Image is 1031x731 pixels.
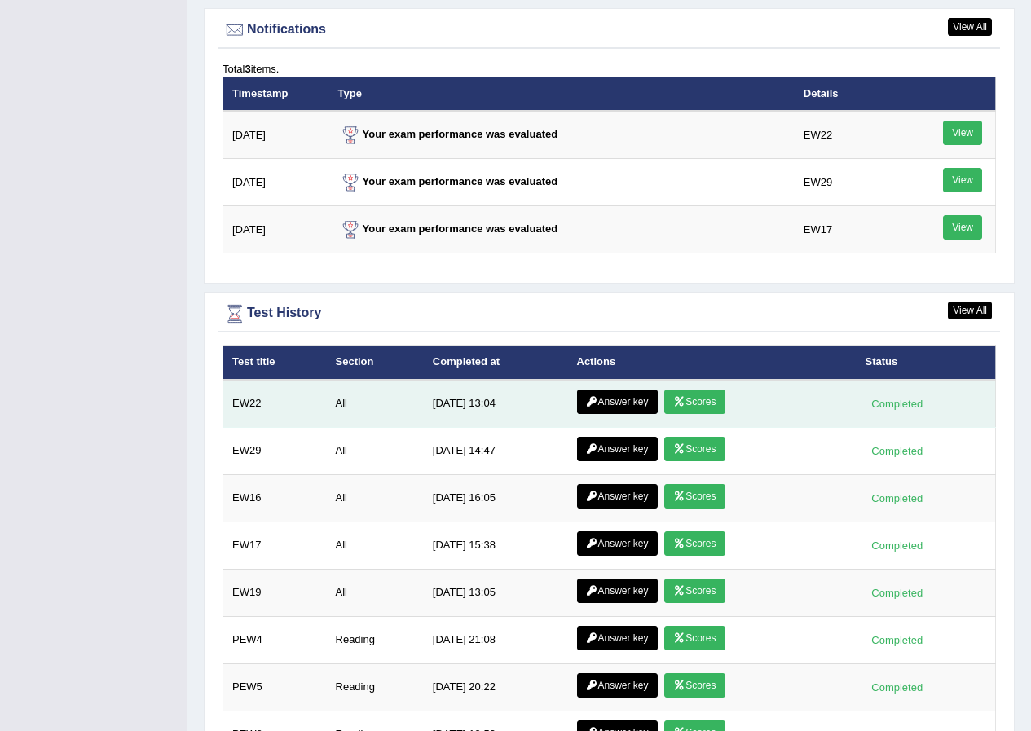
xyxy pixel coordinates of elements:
[223,522,327,569] td: EW17
[865,395,928,412] div: Completed
[327,380,424,428] td: All
[223,159,329,206] td: [DATE]
[424,663,568,711] td: [DATE] 20:22
[223,474,327,522] td: EW16
[865,537,928,554] div: Completed
[865,632,928,649] div: Completed
[223,18,996,42] div: Notifications
[943,215,982,240] a: View
[223,380,327,428] td: EW22
[943,168,982,192] a: View
[327,522,424,569] td: All
[795,206,898,253] td: EW17
[943,121,982,145] a: View
[329,77,795,111] th: Type
[577,579,658,603] a: Answer key
[577,484,658,509] a: Answer key
[327,569,424,616] td: All
[223,346,327,380] th: Test title
[577,531,658,556] a: Answer key
[795,77,898,111] th: Details
[568,346,857,380] th: Actions
[424,474,568,522] td: [DATE] 16:05
[424,569,568,616] td: [DATE] 13:05
[327,427,424,474] td: All
[664,673,725,698] a: Scores
[577,437,658,461] a: Answer key
[327,616,424,663] td: Reading
[865,443,928,460] div: Completed
[223,569,327,616] td: EW19
[327,346,424,380] th: Section
[865,584,928,601] div: Completed
[424,427,568,474] td: [DATE] 14:47
[327,474,424,522] td: All
[948,302,992,319] a: View All
[338,222,558,235] strong: Your exam performance was evaluated
[865,679,928,696] div: Completed
[245,63,250,75] b: 3
[865,490,928,507] div: Completed
[664,484,725,509] a: Scores
[424,616,568,663] td: [DATE] 21:08
[664,390,725,414] a: Scores
[664,579,725,603] a: Scores
[223,206,329,253] td: [DATE]
[327,663,424,711] td: Reading
[338,175,558,187] strong: Your exam performance was evaluated
[795,159,898,206] td: EW29
[424,346,568,380] th: Completed at
[424,380,568,428] td: [DATE] 13:04
[856,346,995,380] th: Status
[577,673,658,698] a: Answer key
[223,77,329,111] th: Timestamp
[795,111,898,159] td: EW22
[664,531,725,556] a: Scores
[577,390,658,414] a: Answer key
[664,437,725,461] a: Scores
[223,616,327,663] td: PEW4
[948,18,992,36] a: View All
[664,626,725,650] a: Scores
[223,663,327,711] td: PEW5
[223,61,996,77] div: Total items.
[338,128,558,140] strong: Your exam performance was evaluated
[223,302,996,326] div: Test History
[424,522,568,569] td: [DATE] 15:38
[577,626,658,650] a: Answer key
[223,427,327,474] td: EW29
[223,111,329,159] td: [DATE]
